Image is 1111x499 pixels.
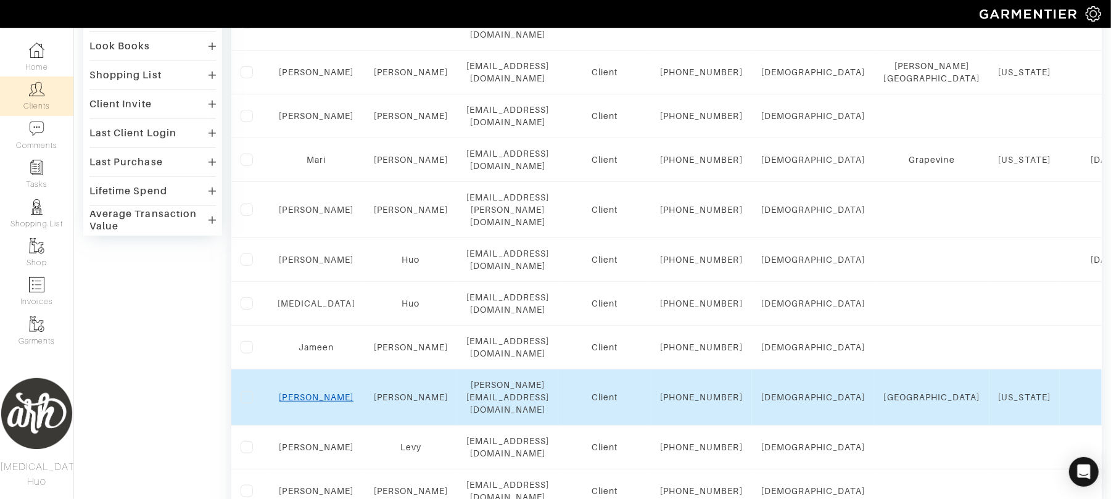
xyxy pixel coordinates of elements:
div: [PHONE_NUMBER] [660,154,743,166]
div: [EMAIL_ADDRESS][DOMAIN_NAME] [466,147,549,172]
div: Client [568,66,642,78]
div: [PHONE_NUMBER] [660,441,743,453]
a: [PERSON_NAME] [279,392,354,402]
div: Client Invite [89,98,152,110]
div: Client [568,154,642,166]
div: [PHONE_NUMBER] [660,485,743,497]
div: Lifetime Spend [89,185,167,197]
a: Huo [402,299,419,308]
div: Shopping List [89,69,162,81]
a: Mari [307,155,326,165]
div: Client [568,254,642,266]
div: Client [568,297,642,310]
div: Client [568,391,642,403]
img: dashboard-icon-dbcd8f5a0b271acd01030246c82b418ddd0df26cd7fceb0bd07c9910d44c42f6.png [29,43,44,58]
div: [DEMOGRAPHIC_DATA] [761,254,865,266]
a: [PERSON_NAME] [374,67,448,77]
div: [PHONE_NUMBER] [660,204,743,216]
div: [DEMOGRAPHIC_DATA] [761,485,865,497]
a: [PERSON_NAME] [279,442,354,452]
div: [DEMOGRAPHIC_DATA] [761,297,865,310]
div: [EMAIL_ADDRESS][DOMAIN_NAME] [466,247,549,272]
img: comment-icon-a0a6a9ef722e966f86d9cbdc48e553b5cf19dbc54f86b18d962a5391bc8f6eb6.png [29,121,44,136]
div: [DEMOGRAPHIC_DATA] [761,154,865,166]
div: Client [568,341,642,353]
a: [PERSON_NAME] [374,342,448,352]
div: [EMAIL_ADDRESS][PERSON_NAME][DOMAIN_NAME] [466,191,549,228]
a: [PERSON_NAME] [374,155,448,165]
img: garments-icon-b7da505a4dc4fd61783c78ac3ca0ef83fa9d6f193b1c9dc38574b1d14d53ca28.png [29,316,44,332]
div: Open Intercom Messenger [1069,457,1099,487]
a: [PERSON_NAME] [279,67,354,77]
a: [PERSON_NAME] [279,111,354,121]
img: stylists-icon-eb353228a002819b7ec25b43dbf5f0378dd9e0616d9560372ff212230b889e62.png [29,199,44,215]
img: garmentier-logo-header-white-b43fb05a5012e4ada735d5af1a66efaba907eab6374d6393d1fbf88cb4ef424d.png [973,3,1086,25]
a: [PERSON_NAME] [374,486,448,496]
div: [PHONE_NUMBER] [660,254,743,266]
img: clients-icon-6bae9207a08558b7cb47a8932f037763ab4055f8c8b6bfacd5dc20c3e0201464.png [29,81,44,97]
div: [GEOGRAPHIC_DATA] [884,391,980,403]
a: [PERSON_NAME] [374,111,448,121]
img: garments-icon-b7da505a4dc4fd61783c78ac3ca0ef83fa9d6f193b1c9dc38574b1d14d53ca28.png [29,238,44,254]
div: [EMAIL_ADDRESS][DOMAIN_NAME] [466,335,549,360]
div: Average Transaction Value [89,208,209,233]
a: [PERSON_NAME] [374,392,448,402]
div: [DEMOGRAPHIC_DATA] [761,110,865,122]
div: [PHONE_NUMBER] [660,297,743,310]
div: [DEMOGRAPHIC_DATA] [761,341,865,353]
div: [DEMOGRAPHIC_DATA] [761,66,865,78]
div: [EMAIL_ADDRESS][DOMAIN_NAME] [466,291,549,316]
a: [PERSON_NAME] [279,486,354,496]
div: [EMAIL_ADDRESS][DOMAIN_NAME] [466,435,549,460]
div: [US_STATE] [999,154,1051,166]
div: [PHONE_NUMBER] [660,341,743,353]
div: [DEMOGRAPHIC_DATA] [761,391,865,403]
div: Client [568,485,642,497]
div: Look Books [89,40,151,52]
a: [PERSON_NAME] [374,205,448,215]
div: Client [568,204,642,216]
div: [PERSON_NAME][EMAIL_ADDRESS][DOMAIN_NAME] [466,379,549,416]
a: [PERSON_NAME] [279,205,354,215]
a: Levy [400,442,421,452]
a: Huo [402,255,419,265]
a: [PERSON_NAME] [279,255,354,265]
div: [PERSON_NAME][GEOGRAPHIC_DATA] [884,60,980,85]
div: [PHONE_NUMBER] [660,110,743,122]
div: Client [568,110,642,122]
div: [PHONE_NUMBER] [660,66,743,78]
div: [DEMOGRAPHIC_DATA] [761,441,865,453]
div: [EMAIL_ADDRESS][DOMAIN_NAME] [466,104,549,128]
a: Jameen [299,342,334,352]
div: Last Purchase [89,156,163,168]
img: gear-icon-white-bd11855cb880d31180b6d7d6211b90ccbf57a29d726f0c71d8c61bd08dd39cc2.png [1086,6,1101,22]
div: Client [568,441,642,453]
img: reminder-icon-8004d30b9f0a5d33ae49ab947aed9ed385cf756f9e5892f1edd6e32f2345188e.png [29,160,44,175]
div: [US_STATE] [999,66,1051,78]
div: [EMAIL_ADDRESS][DOMAIN_NAME] [466,60,549,85]
img: orders-icon-0abe47150d42831381b5fb84f609e132dff9fe21cb692f30cb5eec754e2cba89.png [29,277,44,292]
a: [MEDICAL_DATA] [278,299,355,308]
div: [PHONE_NUMBER] [660,391,743,403]
div: [DEMOGRAPHIC_DATA] [761,204,865,216]
div: Grapevine [884,154,980,166]
div: [US_STATE] [999,391,1051,403]
div: Last Client Login [89,127,176,139]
